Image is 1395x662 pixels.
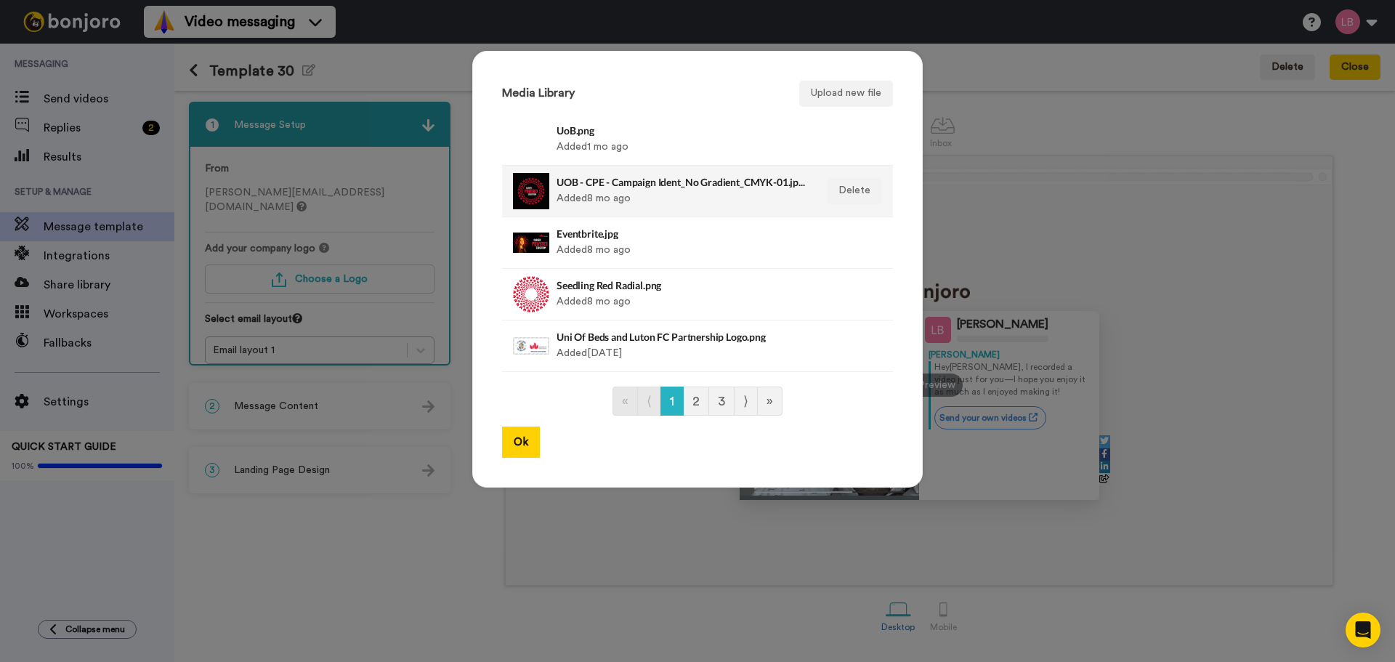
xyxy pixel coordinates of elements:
div: Added 8 mo ago [557,173,807,209]
a: Go to next page [734,387,758,416]
h4: Seedling Red Radial.png [557,280,807,291]
h4: UoB.png [557,125,807,136]
div: Open Intercom Messenger [1346,613,1380,647]
button: Upload new file [799,81,893,107]
h3: Media Library [502,87,575,100]
h4: Uni Of Beds and Luton FC Partnership Logo.png [557,331,807,342]
button: Delete [827,178,882,204]
a: Go to first page [612,387,638,416]
div: Added 1 mo ago [557,121,807,158]
div: Added 8 mo ago [557,276,807,312]
h4: UOB - CPE - Campaign Ident_No Gradient_CMYK-01.jpeg [557,177,807,187]
h4: Eventbrite.jpg [557,228,807,239]
a: Go to last page [757,387,783,416]
a: Go to page number 3 [708,387,735,416]
a: Go to page number 2 [683,387,709,416]
a: Go to page number 1 [660,387,684,416]
div: Added [DATE] [557,328,807,364]
div: Added 8 mo ago [557,225,807,261]
a: Go to previous page [637,387,661,416]
button: Ok [502,427,540,458]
